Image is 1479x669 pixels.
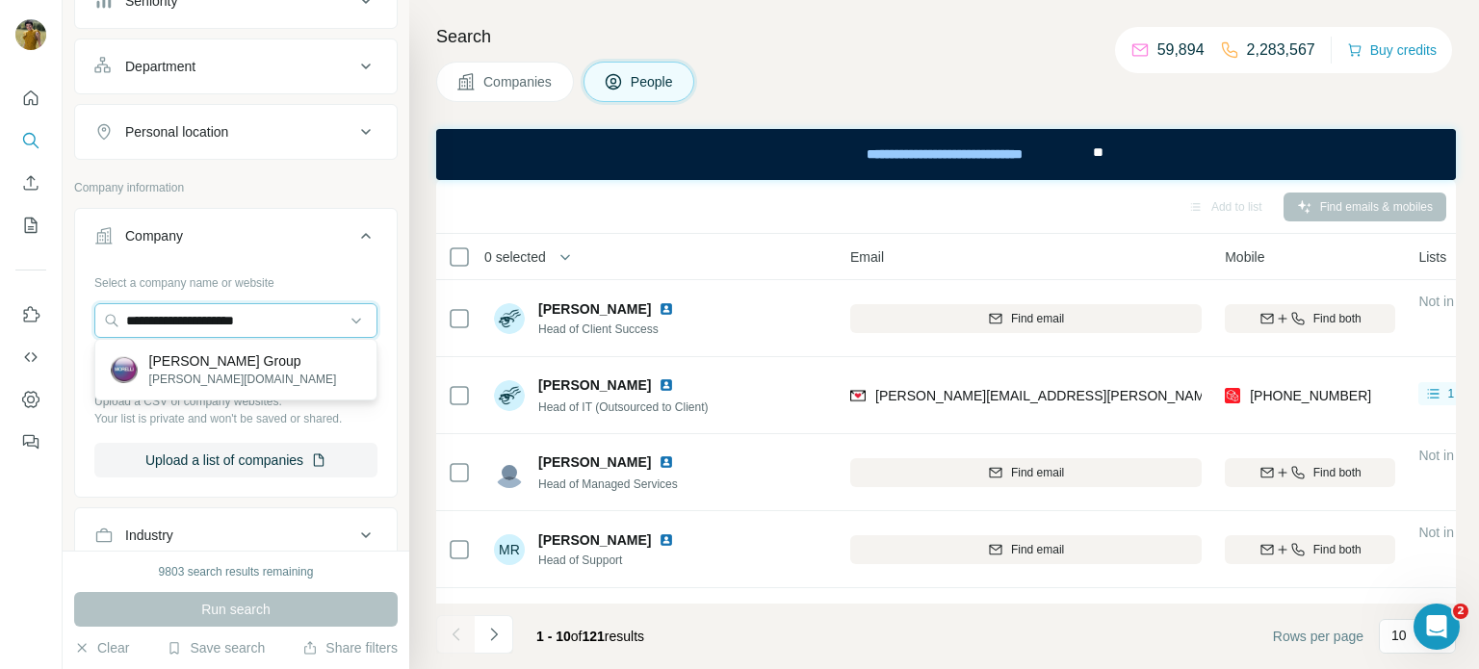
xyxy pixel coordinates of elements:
span: Head of Support [538,552,682,569]
button: Navigate to next page [475,615,513,654]
button: Quick start [15,81,46,116]
button: Feedback [15,425,46,459]
span: Rows per page [1273,627,1363,646]
button: Find both [1225,535,1395,564]
img: Avatar [494,380,525,411]
button: Dashboard [15,382,46,417]
img: Avatar [494,303,525,334]
button: Find email [850,535,1202,564]
img: Avatar [494,457,525,488]
img: provider prospeo logo [1225,386,1240,405]
img: LinkedIn logo [659,377,674,393]
button: Save search [167,638,265,657]
img: Morelli Group [111,356,138,383]
span: 1 - 10 [536,629,571,644]
span: 0 selected [484,247,546,267]
div: Department [125,57,195,76]
iframe: Intercom live chat [1414,604,1460,650]
span: Email [850,247,884,267]
p: 10 [1391,626,1407,645]
img: LinkedIn logo [659,454,674,470]
div: Select a company name or website [94,267,377,292]
span: Head of Client Success [538,321,682,338]
span: Find both [1313,310,1362,327]
p: 59,894 [1157,39,1205,62]
img: Avatar [15,19,46,50]
div: 9803 search results remaining [159,563,314,580]
p: Your list is private and won't be saved or shared. [94,410,377,427]
button: Search [15,123,46,158]
div: MR [494,534,525,565]
p: Upload a CSV of company websites. [94,393,377,410]
span: Find email [1011,310,1064,327]
iframe: Banner [436,129,1456,180]
span: [PHONE_NUMBER] [1250,388,1371,403]
div: Personal location [125,122,228,142]
button: Company [75,213,397,267]
button: Upload a list of companies [94,443,377,477]
img: LinkedIn logo [659,532,674,548]
span: Find both [1313,541,1362,558]
span: Find email [1011,464,1064,481]
span: Find email [1011,541,1064,558]
p: [PERSON_NAME] Group [149,351,337,371]
img: provider findymail logo [850,386,866,405]
button: Find email [850,304,1202,333]
p: Company information [74,179,398,196]
button: Use Surfe on LinkedIn [15,297,46,332]
button: My lists [15,208,46,243]
button: Buy credits [1347,37,1437,64]
button: Use Surfe API [15,340,46,374]
span: [PERSON_NAME] [538,452,651,472]
button: Share filters [302,638,398,657]
span: Head of Managed Services [538,477,678,491]
span: Lists [1418,247,1446,267]
span: [PERSON_NAME] [538,299,651,319]
span: of [571,629,583,644]
span: [PERSON_NAME] [538,375,651,395]
span: People [631,72,675,91]
div: Industry [125,526,173,545]
span: Companies [483,72,554,91]
span: 1 list [1447,385,1471,402]
div: Company [125,226,183,245]
span: results [536,629,644,644]
button: Find both [1225,458,1395,487]
img: LinkedIn logo [659,301,674,317]
p: 2,283,567 [1247,39,1315,62]
span: [PERSON_NAME][EMAIL_ADDRESS][PERSON_NAME][DOMAIN_NAME] [875,388,1326,403]
button: Department [75,43,397,90]
span: [PERSON_NAME] [538,530,651,550]
span: Find both [1313,464,1362,481]
h4: Search [436,23,1456,50]
button: Find both [1225,304,1395,333]
span: 121 [583,629,605,644]
span: 2 [1453,604,1468,619]
button: Industry [75,512,397,558]
button: Personal location [75,109,397,155]
button: Find email [850,458,1202,487]
span: Mobile [1225,247,1264,267]
span: Head of IT (Outsourced to Client) [538,400,709,414]
button: Enrich CSV [15,166,46,200]
p: [PERSON_NAME][DOMAIN_NAME] [149,371,337,388]
button: Clear [74,638,129,657]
